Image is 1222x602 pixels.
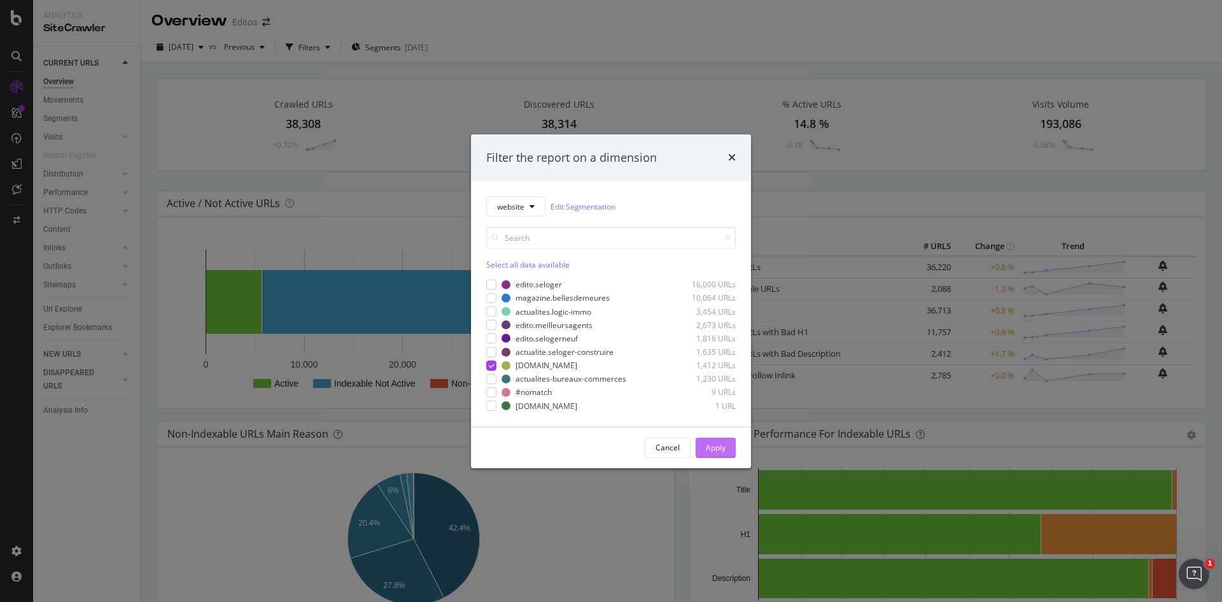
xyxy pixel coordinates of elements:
div: 1 URL [673,400,736,411]
button: Cancel [645,438,691,458]
div: #nomatch [516,387,552,398]
a: Edit Segmentation [551,200,615,213]
button: Apply [696,438,736,458]
div: edito.seloger [516,279,562,290]
iframe: Intercom live chat [1179,559,1209,589]
span: website [497,201,524,212]
div: 9 URLs [673,387,736,398]
div: [DOMAIN_NAME] [516,360,577,371]
div: 1,412 URLs [673,360,736,371]
div: [DOMAIN_NAME] [516,400,577,411]
div: 1,816 URLs [673,333,736,344]
div: 10,064 URLs [673,292,736,303]
div: 2,673 URLs [673,320,736,331]
div: 1,230 URLs [673,373,736,384]
div: edito.meilleursagents [516,320,593,331]
div: edito.selogerneuf [516,333,578,344]
div: Select all data available [486,259,736,270]
span: 1 [1205,559,1215,569]
div: magazine.bellesdemeures [516,292,610,303]
input: Search [486,227,736,249]
div: Filter the report on a dimension [486,149,657,166]
div: Cancel [656,442,680,453]
div: actualite.seloger-construire [516,347,614,357]
div: times [728,149,736,166]
div: Apply [706,442,726,453]
div: 1,635 URLs [673,347,736,357]
button: website [486,196,545,217]
div: actualites-bureaux-commerces [516,373,626,384]
div: 3,454 URLs [673,306,736,317]
div: actualites.logic-immo [516,306,591,317]
div: modal [471,134,751,468]
div: 16,000 URLs [673,279,736,290]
